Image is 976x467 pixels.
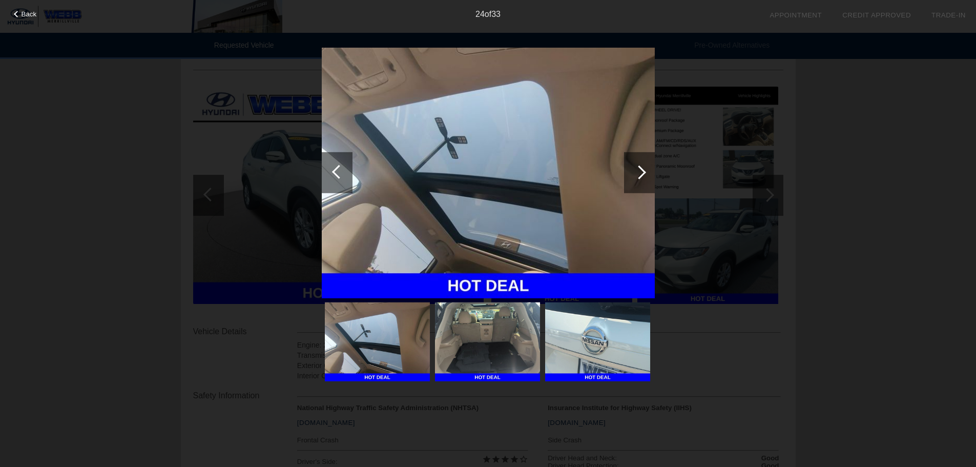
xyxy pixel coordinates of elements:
span: 24 [475,10,485,18]
span: 33 [491,10,501,18]
img: 26d93668-7434-42b2-8617-2a6ddc881512.jpg [435,302,540,381]
a: Trade-In [931,11,966,19]
img: 17903b14-e747-4b6d-8a27-5639b53d6d85.jpg [325,302,430,381]
img: 17903b14-e747-4b6d-8a27-5639b53d6d85.jpg [322,47,655,298]
a: Appointment [770,11,822,19]
span: Back [22,10,37,18]
a: Credit Approved [842,11,911,19]
img: 5af5fc2f-35f8-4b93-b1f5-855454fd32ae.jpg [545,302,650,381]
